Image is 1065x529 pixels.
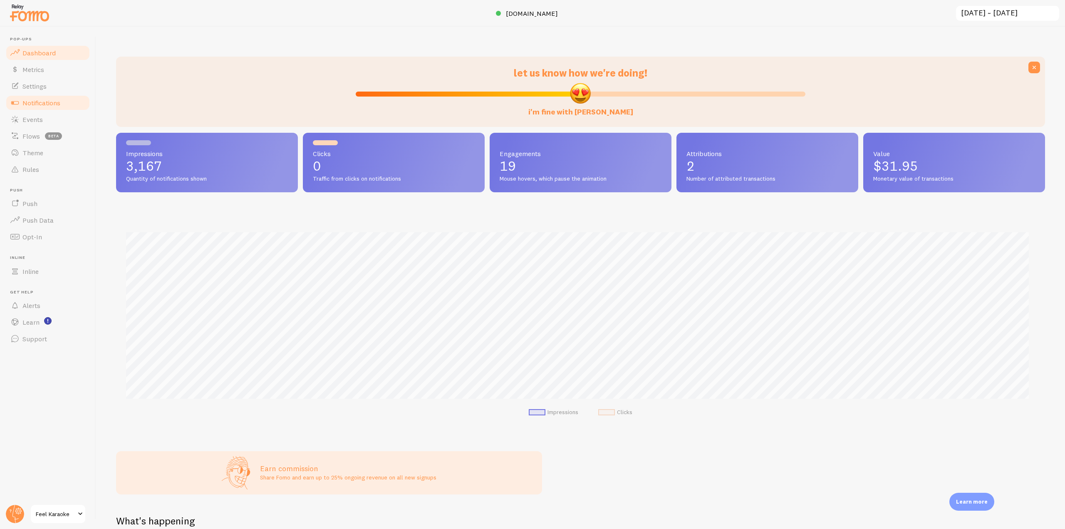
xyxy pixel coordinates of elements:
span: Notifications [22,99,60,107]
span: $31.95 [873,158,918,174]
a: Dashboard [5,45,91,61]
h3: Earn commission [260,464,436,473]
span: Get Help [10,290,91,295]
span: Number of attributed transactions [686,175,848,183]
p: 2 [686,159,848,173]
span: Inline [10,255,91,261]
span: Support [22,335,47,343]
span: Flows [22,132,40,140]
span: Feel Karaoke [36,509,75,519]
a: Rules [5,161,91,178]
span: Push Data [22,216,54,224]
img: fomo-relay-logo-orange.svg [9,2,50,23]
a: Settings [5,78,91,94]
label: i'm fine with [PERSON_NAME] [528,99,633,117]
li: Clicks [598,409,632,416]
a: Push [5,195,91,212]
p: Share Fomo and earn up to 25% ongoing revenue on all new signups [260,473,436,482]
span: Monetary value of transactions [873,175,1035,183]
p: 3,167 [126,159,288,173]
p: 19 [500,159,661,173]
span: Events [22,115,43,124]
a: Flows beta [5,128,91,144]
a: Inline [5,263,91,280]
span: Metrics [22,65,44,74]
span: Opt-In [22,233,42,241]
a: Learn [5,314,91,330]
li: Impressions [529,409,578,416]
img: emoji.png [569,82,592,104]
span: Traffic from clicks on notifications [313,175,475,183]
span: Inline [22,267,39,276]
span: Mouse hovers, which pause the animation [500,175,661,183]
a: Feel Karaoke [30,504,86,524]
span: let us know how we're doing! [514,67,647,79]
svg: <p>Watch New Feature Tutorials!</p> [44,317,52,325]
a: Opt-In [5,228,91,245]
a: Support [5,330,91,347]
span: Dashboard [22,49,56,57]
span: Learn [22,318,40,326]
span: Alerts [22,301,40,310]
span: beta [45,132,62,140]
span: Value [873,150,1035,157]
a: Metrics [5,61,91,78]
span: Attributions [686,150,848,157]
p: Learn more [956,498,988,506]
span: Push [10,188,91,193]
span: Settings [22,82,47,90]
span: Quantity of notifications shown [126,175,288,183]
span: Pop-ups [10,37,91,42]
span: Engagements [500,150,661,157]
p: 0 [313,159,475,173]
div: Learn more [949,493,994,511]
span: Push [22,199,37,208]
span: Theme [22,149,43,157]
a: Push Data [5,212,91,228]
h2: What's happening [116,514,195,527]
a: Theme [5,144,91,161]
span: Clicks [313,150,475,157]
a: Notifications [5,94,91,111]
span: Rules [22,165,39,174]
a: Alerts [5,297,91,314]
span: Impressions [126,150,288,157]
a: Events [5,111,91,128]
